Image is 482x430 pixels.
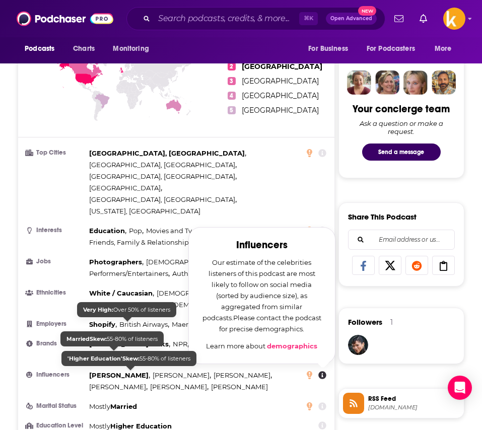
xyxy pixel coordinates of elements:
[173,340,187,348] span: NPR
[129,225,144,237] span: ,
[428,39,464,58] button: open menu
[89,401,137,412] div: Mostly
[89,238,192,246] span: Friends, Family & Relationships
[146,227,220,235] span: Movies and Tv - Movies
[113,42,149,56] span: Monitoring
[267,342,317,350] a: demographics
[26,150,85,156] h3: Top Cities
[157,288,236,299] span: ,
[119,320,168,328] span: British Airways
[89,194,237,205] span: ,
[89,289,153,297] span: White / Caucasian
[242,77,319,86] span: [GEOGRAPHIC_DATA]
[25,42,54,56] span: Podcasts
[89,227,125,235] span: Education
[89,149,245,157] span: [GEOGRAPHIC_DATA], [GEOGRAPHIC_DATA]
[126,7,385,30] div: Search podcasts, credits, & more...
[89,288,154,299] span: ,
[154,11,299,27] input: Search podcasts, credits, & more...
[89,237,193,248] span: ,
[26,258,85,265] h3: Jobs
[348,119,455,135] div: Ask a question or make a request.
[89,370,150,381] span: ,
[242,91,319,100] span: [GEOGRAPHIC_DATA]
[228,106,236,114] span: 5
[83,306,113,313] b: Very High:
[89,350,119,362] span: ,
[432,256,455,275] a: Copy Link
[153,370,211,381] span: ,
[83,306,170,313] span: Over 50% of listeners
[89,340,169,348] span: [PERSON_NAME] Talks
[172,269,224,277] span: Authors/Writers
[343,393,460,414] a: RSS Feed[DOMAIN_NAME]
[110,402,137,410] span: Married
[362,144,441,161] button: Send a message
[348,212,417,222] h3: Share This Podcast
[358,6,376,16] span: New
[299,12,318,25] span: ⌘ K
[150,381,209,393] span: ,
[443,8,465,30] span: Logged in as sshawan
[89,319,117,330] span: ,
[26,340,85,347] h3: Brands
[89,268,170,279] span: ,
[150,383,207,391] span: [PERSON_NAME]
[443,8,465,30] button: Show profile menu
[357,230,446,249] input: Email address or username...
[172,268,225,279] span: ,
[146,256,257,268] span: ,
[330,16,372,21] span: Open Advanced
[201,257,323,334] p: Our estimate of the celebrities listeners of this podcast are most likely to follow on social med...
[301,39,361,58] button: open menu
[368,394,460,403] span: RSS Feed
[367,42,415,56] span: For Podcasters
[352,256,375,275] a: Share on Facebook
[89,422,110,430] span: Mostly
[110,422,172,430] span: Higher Education
[214,370,272,381] span: ,
[89,148,246,159] span: ,
[129,227,142,235] span: Pop
[326,13,377,25] button: Open AdvancedNew
[214,371,270,379] span: [PERSON_NAME]
[348,335,368,355] img: adzuki
[89,381,148,393] span: ,
[26,403,85,409] h3: Marital Status
[106,39,162,58] button: open menu
[89,320,115,328] span: Shopify
[172,319,197,330] span: ,
[119,319,169,330] span: ,
[211,383,268,391] span: [PERSON_NAME]
[201,340,323,351] p: Learn more about
[173,338,189,350] span: ,
[368,404,460,411] span: feeds.megaphone.fm
[146,225,222,237] span: ,
[89,225,126,237] span: ,
[171,301,249,309] span: [DEMOGRAPHIC_DATA]
[416,10,431,27] a: Show notifications dropdown
[443,8,465,30] img: User Profile
[89,161,235,169] span: [GEOGRAPHIC_DATA], [GEOGRAPHIC_DATA]
[89,258,142,266] span: Photographers
[17,9,113,28] img: Podchaser - Follow, Share and Rate Podcasts
[89,195,235,203] span: [GEOGRAPHIC_DATA], [GEOGRAPHIC_DATA]
[67,355,140,362] b: 'Higher Education' Skew:
[67,355,190,362] span: 55-80% of listeners
[26,422,85,429] h3: Education Level
[89,269,168,277] span: Performers/Entertainers
[153,371,210,379] span: [PERSON_NAME]
[89,184,161,192] span: [GEOGRAPHIC_DATA]
[18,39,67,58] button: open menu
[432,70,456,95] img: Jon Profile
[390,10,407,27] a: Show notifications dropdown
[89,299,169,311] span: ,
[242,62,322,71] span: [GEOGRAPHIC_DATA]
[172,320,195,328] span: Maersk
[224,227,248,235] span: Humor
[390,318,393,327] div: 1
[375,70,399,95] img: Barbara Profile
[405,256,428,275] a: Share on Reddit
